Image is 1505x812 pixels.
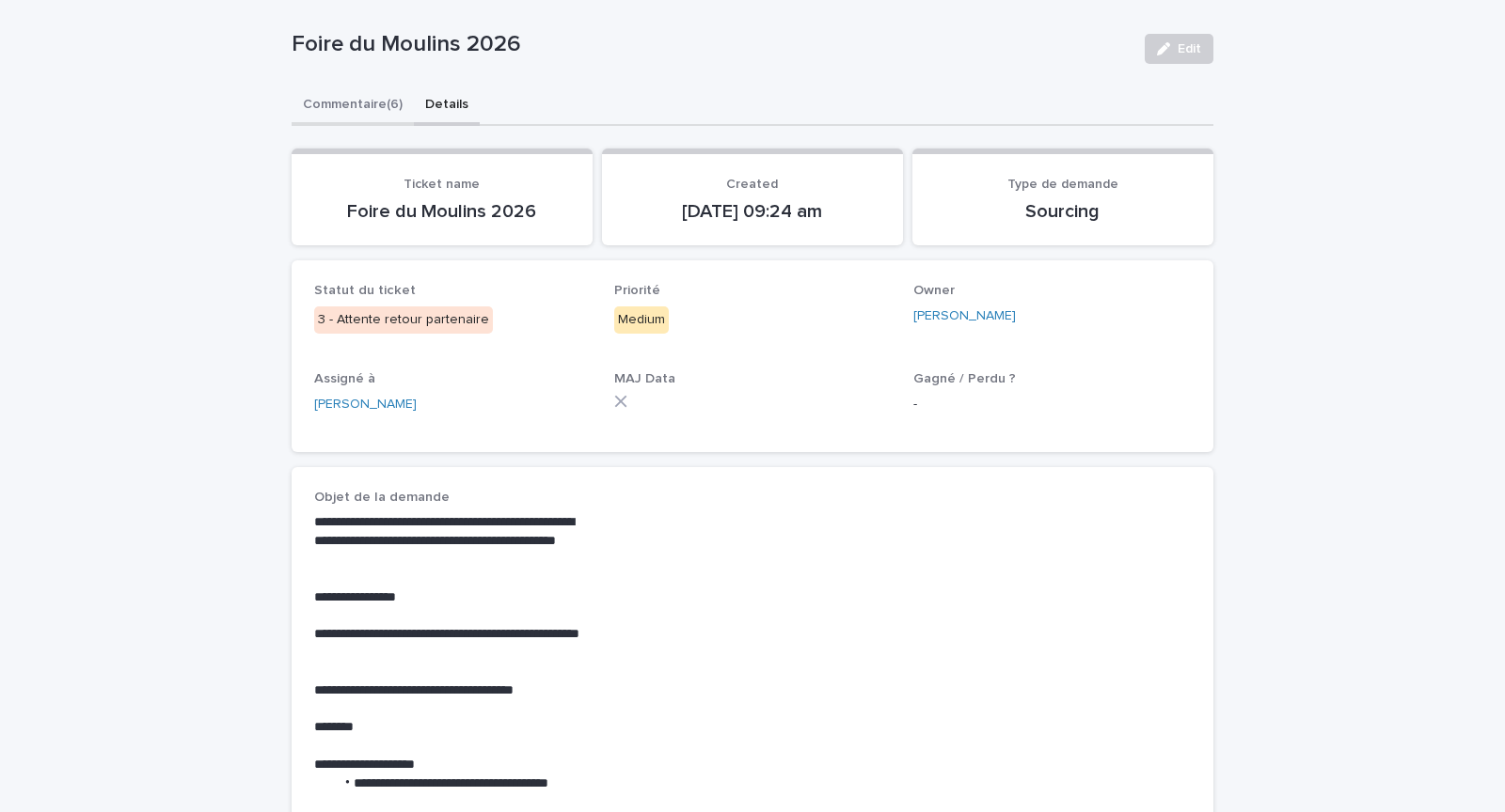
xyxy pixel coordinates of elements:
span: Priorité [614,284,660,297]
span: Statut du ticket [314,284,416,297]
button: Commentaire (6) [292,86,414,126]
span: Objet de la demande [314,491,450,504]
a: [PERSON_NAME] [314,395,417,414]
p: Foire du Moulins 2026 [292,31,1130,58]
span: Ticket name [404,178,480,191]
span: Created [726,178,778,191]
span: Owner [913,284,955,297]
span: Gagné / Perdu ? [913,372,1016,385]
p: - [913,395,1191,414]
div: Medium [614,306,669,334]
span: MAJ Data [614,372,675,385]
button: Details [414,86,480,126]
p: Foire du Moulins 2026 [314,200,570,223]
button: Edit [1145,34,1213,64]
div: 3 - Attente retour partenaire [314,306,493,334]
a: [PERSON_NAME] [913,306,1016,326]
span: Type de demande [1007,178,1118,191]
span: Assigné à [314,372,375,385]
p: Sourcing [935,200,1191,223]
p: [DATE] 09:24 am [625,200,880,223]
span: Edit [1178,42,1201,55]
